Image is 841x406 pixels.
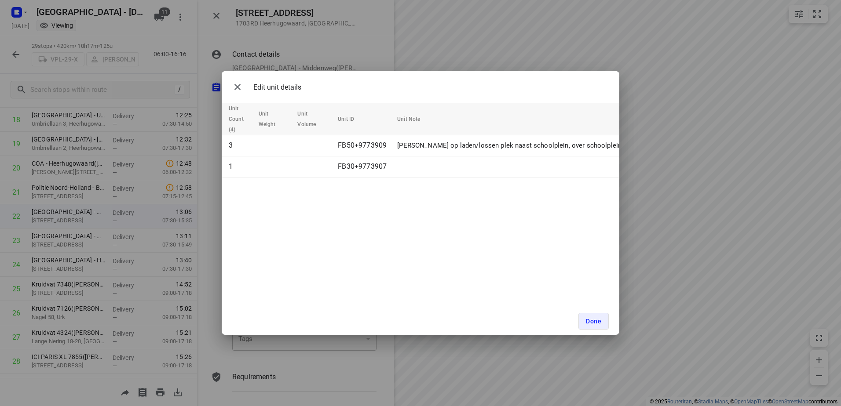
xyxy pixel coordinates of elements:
span: Done [586,318,601,325]
div: Edit unit details [229,78,301,96]
span: Unit Weight [259,109,287,130]
td: FB30+9773907 [334,156,394,178]
span: Unit Note [397,114,431,124]
span: Unit Count (4) [229,103,255,135]
td: 1 [222,156,255,178]
td: FB50+9773909 [334,135,394,156]
button: Done [578,313,609,330]
span: Unit ID [338,114,366,124]
td: 3 [222,135,255,156]
span: Unit Volume [297,109,327,130]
